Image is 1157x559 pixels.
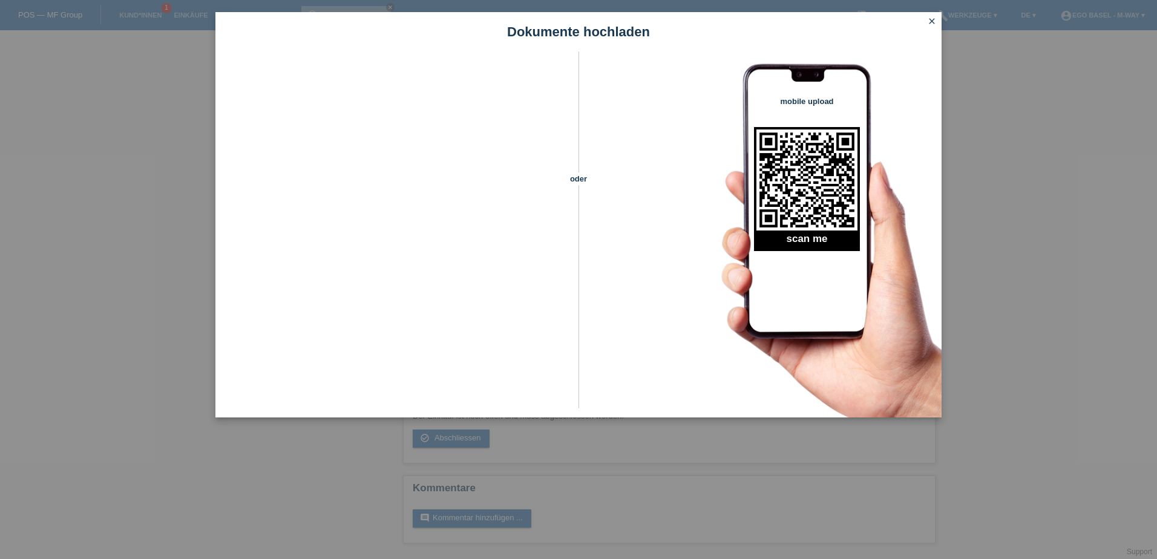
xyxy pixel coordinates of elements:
[215,24,942,39] h1: Dokumente hochladen
[234,82,557,384] iframe: Upload
[927,16,937,26] i: close
[754,97,860,106] h4: mobile upload
[924,15,940,29] a: close
[754,233,860,251] h2: scan me
[557,172,600,185] span: oder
